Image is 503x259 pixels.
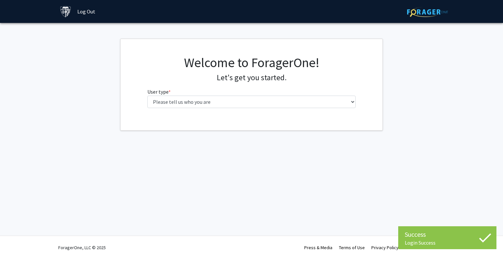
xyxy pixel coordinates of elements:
div: Login Success [405,239,490,246]
label: User type [147,88,171,96]
a: Press & Media [304,245,332,250]
h1: Welcome to ForagerOne! [147,55,356,70]
img: Johns Hopkins University Logo [60,6,71,17]
a: Terms of Use [339,245,365,250]
a: Privacy Policy [371,245,399,250]
img: ForagerOne Logo [407,7,448,17]
div: Success [405,230,490,239]
h4: Let's get you started. [147,73,356,83]
div: ForagerOne, LLC © 2025 [58,236,106,259]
